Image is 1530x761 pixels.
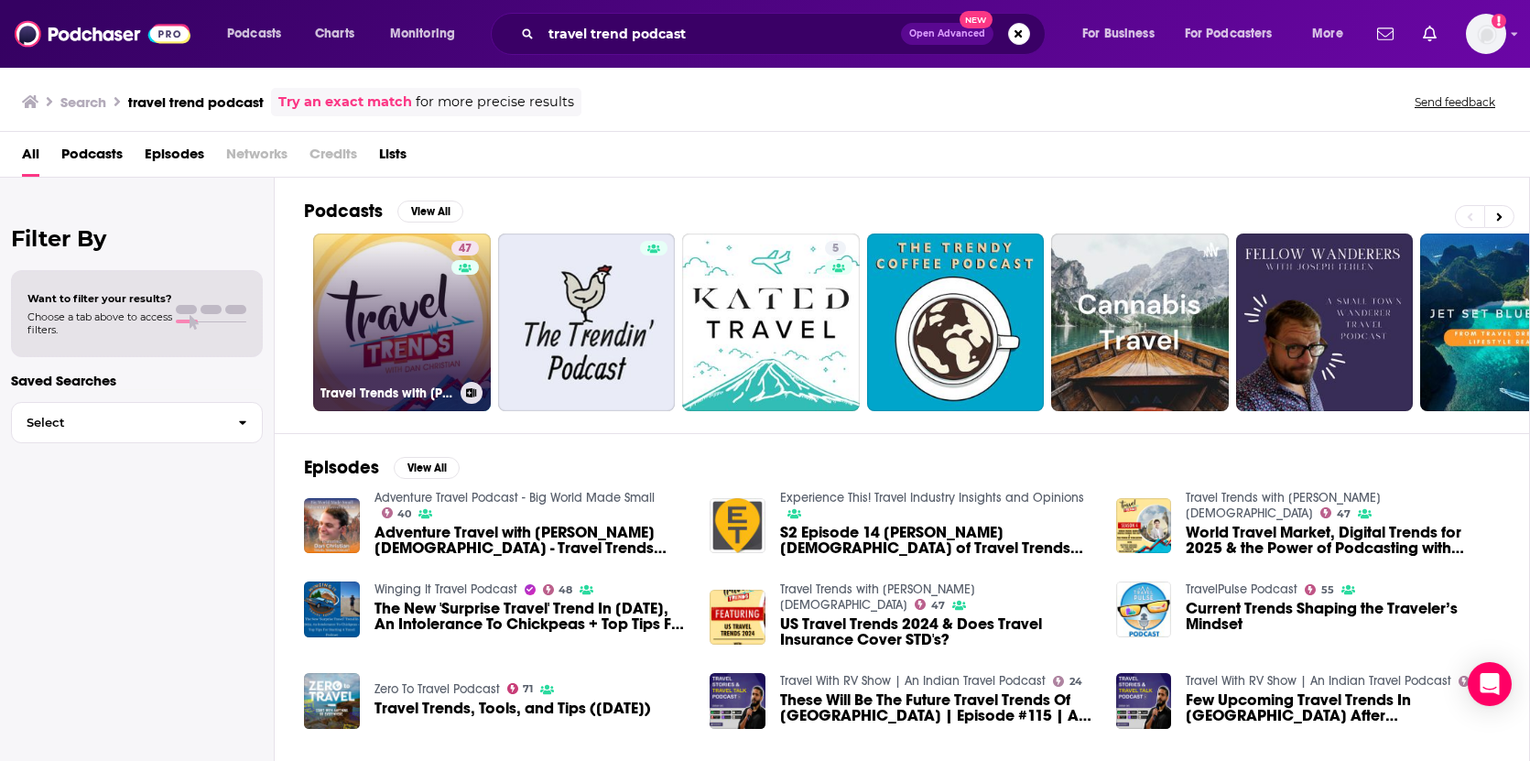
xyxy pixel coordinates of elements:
[1492,14,1506,28] svg: Add a profile image
[507,683,534,694] a: 71
[1186,601,1500,632] span: Current Trends Shaping the Traveler’s Mindset
[278,92,412,113] a: Try an exact match
[22,139,39,177] a: All
[780,582,975,613] a: Travel Trends with Dan Christian
[1312,21,1343,47] span: More
[1468,662,1512,706] div: Open Intercom Messenger
[931,602,945,610] span: 47
[1116,498,1172,554] a: World Travel Market, Digital Trends for 2025 & the Power of Podcasting with Matthew Gardiner, SVP...
[374,525,689,556] span: Adventure Travel with [PERSON_NAME][DEMOGRAPHIC_DATA] - Travel Trends Podcast Host
[1186,525,1500,556] span: World Travel Market, Digital Trends for 2025 & the Power of Podcasting with [PERSON_NAME], SVP at...
[304,582,360,637] img: The New 'Surprise Travel' Trend In 2024, An Intolerance To Chickpeas + Top Tips For Starting A Tr...
[377,19,479,49] button: open menu
[1116,673,1172,729] img: Few Upcoming Travel Trends In India After Covid - 19 | Episode #77 | A Travel Podcast
[780,673,1046,689] a: Travel With RV Show | An Indian Travel Podcast
[379,139,407,177] a: Lists
[315,21,354,47] span: Charts
[374,582,517,597] a: Winging It Travel Podcast
[128,93,264,111] h3: travel trend podcast
[1370,18,1401,49] a: Show notifications dropdown
[304,673,360,729] img: Travel Trends, Tools, and Tips (April 2024)
[901,23,993,45] button: Open AdvancedNew
[15,16,190,51] img: Podchaser - Follow, Share and Rate Podcasts
[303,19,365,49] a: Charts
[1053,676,1082,687] a: 24
[915,599,945,610] a: 47
[313,234,491,411] a: 47Travel Trends with [PERSON_NAME][DEMOGRAPHIC_DATA]
[780,525,1094,556] span: S2 Episode 14 [PERSON_NAME][DEMOGRAPHIC_DATA] of Travel Trends Podcast talks Multi Day Tours
[1416,18,1444,49] a: Show notifications dropdown
[1321,586,1334,594] span: 55
[1116,582,1172,637] img: Current Trends Shaping the Traveler’s Mindset
[451,241,479,255] a: 47
[909,29,985,38] span: Open Advanced
[12,417,223,429] span: Select
[374,601,689,632] a: The New 'Surprise Travel' Trend In 2024, An Intolerance To Chickpeas + Top Tips For Starting A Tr...
[390,21,455,47] span: Monitoring
[11,402,263,443] button: Select
[1186,692,1500,723] span: Few Upcoming Travel Trends In [GEOGRAPHIC_DATA] After [MEDICAL_DATA] | Episode #77 | A Travel Pod...
[1069,678,1082,686] span: 24
[397,201,463,223] button: View All
[1069,19,1177,49] button: open menu
[309,139,357,177] span: Credits
[304,498,360,554] a: Adventure Travel with Dan Christian - Travel Trends Podcast Host
[382,507,412,518] a: 40
[1186,582,1297,597] a: TravelPulse Podcast
[780,616,1094,647] a: US Travel Trends 2024 & Does Travel Insurance Cover STD's?
[60,93,106,111] h3: Search
[1299,19,1366,49] button: open menu
[780,525,1094,556] a: S2 Episode 14 Dan Christian of Travel Trends Podcast talks Multi Day Tours
[374,701,651,716] span: Travel Trends, Tools, and Tips ([DATE])
[1186,673,1451,689] a: Travel With RV Show | An Indian Travel Podcast
[710,590,765,646] img: US Travel Trends 2024 & Does Travel Insurance Cover STD's?
[710,498,765,554] img: S2 Episode 14 Dan Christian of Travel Trends Podcast talks Multi Day Tours
[397,510,411,518] span: 40
[394,457,460,479] button: View All
[543,584,573,595] a: 48
[374,601,689,632] span: The New 'Surprise Travel' Trend In [DATE], An Intolerance To Chickpeas + Top Tips For Starting A ...
[541,19,901,49] input: Search podcasts, credits, & more...
[1320,507,1351,518] a: 47
[61,139,123,177] a: Podcasts
[523,685,533,693] span: 71
[1466,14,1506,54] span: Logged in as helenma123
[832,240,839,258] span: 5
[1466,14,1506,54] img: User Profile
[304,200,383,223] h2: Podcasts
[320,386,453,401] h3: Travel Trends with [PERSON_NAME][DEMOGRAPHIC_DATA]
[780,692,1094,723] a: These Will Be The Future Travel Trends Of India | Episode #115 | A Travel Podcast
[459,240,472,258] span: 47
[11,225,263,252] h2: Filter By
[1459,676,1488,687] a: 24
[214,19,305,49] button: open menu
[1082,21,1155,47] span: For Business
[1186,692,1500,723] a: Few Upcoming Travel Trends In India After Covid - 19 | Episode #77 | A Travel Podcast
[374,525,689,556] a: Adventure Travel with Dan Christian - Travel Trends Podcast Host
[304,456,379,479] h2: Episodes
[145,139,204,177] a: Episodes
[374,681,500,697] a: Zero To Travel Podcast
[710,673,765,729] img: These Will Be The Future Travel Trends Of India | Episode #115 | A Travel Podcast
[1173,19,1299,49] button: open menu
[304,456,460,479] a: EpisodesView All
[682,234,860,411] a: 5
[27,310,172,336] span: Choose a tab above to access filters.
[1409,94,1501,110] button: Send feedback
[374,490,655,506] a: Adventure Travel Podcast - Big World Made Small
[1337,510,1351,518] span: 47
[1186,525,1500,556] a: World Travel Market, Digital Trends for 2025 & the Power of Podcasting with Matthew Gardiner, SVP...
[1185,21,1273,47] span: For Podcasters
